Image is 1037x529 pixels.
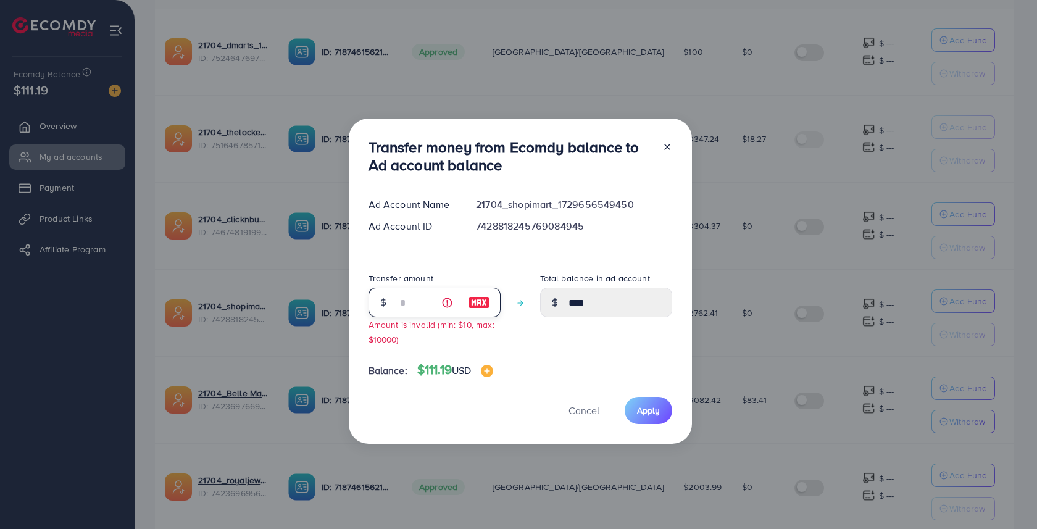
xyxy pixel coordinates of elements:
span: USD [452,364,471,377]
div: 21704_shopimart_1729656549450 [466,198,681,212]
img: image [468,295,490,310]
span: Apply [637,404,660,417]
h4: $111.19 [417,362,494,378]
iframe: Chat [985,473,1028,520]
div: Ad Account ID [359,219,467,233]
img: image [481,365,493,377]
small: Amount is invalid (min: $10, max: $10000) [369,319,494,344]
span: Cancel [568,404,599,417]
div: 7428818245769084945 [466,219,681,233]
label: Total balance in ad account [540,272,650,285]
span: Balance: [369,364,407,378]
button: Cancel [553,397,615,423]
h3: Transfer money from Ecomdy balance to Ad account balance [369,138,652,174]
button: Apply [625,397,672,423]
label: Transfer amount [369,272,433,285]
div: Ad Account Name [359,198,467,212]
